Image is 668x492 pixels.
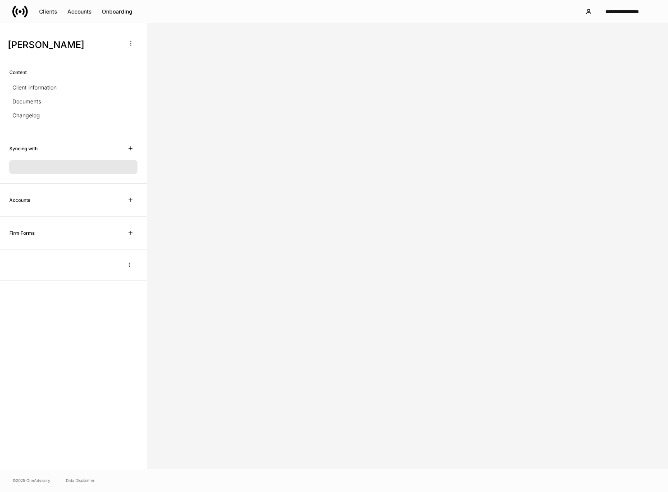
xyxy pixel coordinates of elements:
[34,5,62,18] button: Clients
[9,81,137,95] a: Client information
[97,5,137,18] button: Onboarding
[8,39,120,51] h3: [PERSON_NAME]
[9,69,27,76] h6: Content
[66,477,94,483] a: Data Disclaimer
[12,112,40,119] p: Changelog
[9,108,137,122] a: Changelog
[9,145,38,152] h6: Syncing with
[9,229,34,237] h6: Firm Forms
[9,196,30,204] h6: Accounts
[39,9,57,14] div: Clients
[62,5,97,18] button: Accounts
[12,84,57,91] p: Client information
[102,9,132,14] div: Onboarding
[12,477,50,483] span: © 2025 OneAdvisory
[9,95,137,108] a: Documents
[67,9,92,14] div: Accounts
[12,98,41,105] p: Documents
